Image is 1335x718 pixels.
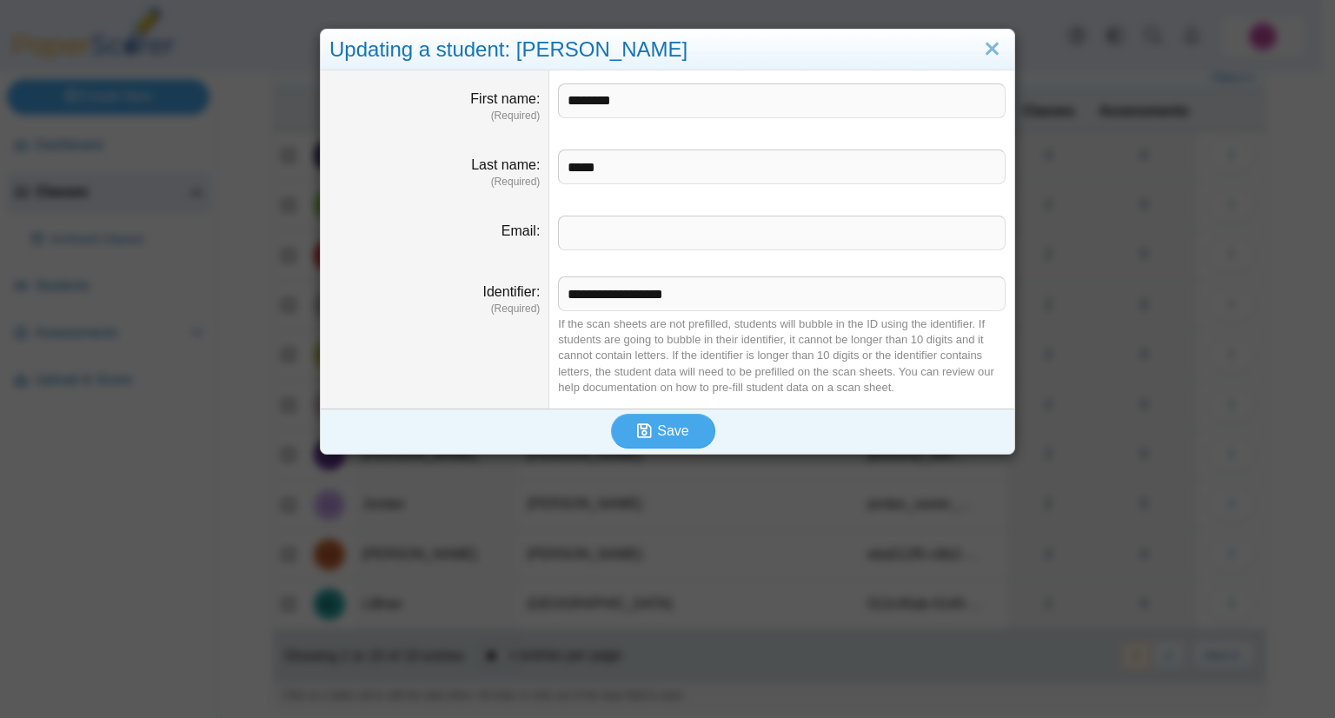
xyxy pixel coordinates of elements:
div: Updating a student: [PERSON_NAME] [321,30,1014,70]
a: Close [979,35,1006,64]
dfn: (Required) [329,109,540,123]
div: If the scan sheets are not prefilled, students will bubble in the ID using the identifier. If stu... [558,316,1006,396]
span: Save [657,423,688,438]
label: Identifier [483,284,541,299]
dfn: (Required) [329,302,540,316]
dfn: (Required) [329,175,540,189]
label: First name [470,91,540,106]
label: Email [501,223,540,238]
label: Last name [471,157,540,172]
button: Save [611,414,715,449]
